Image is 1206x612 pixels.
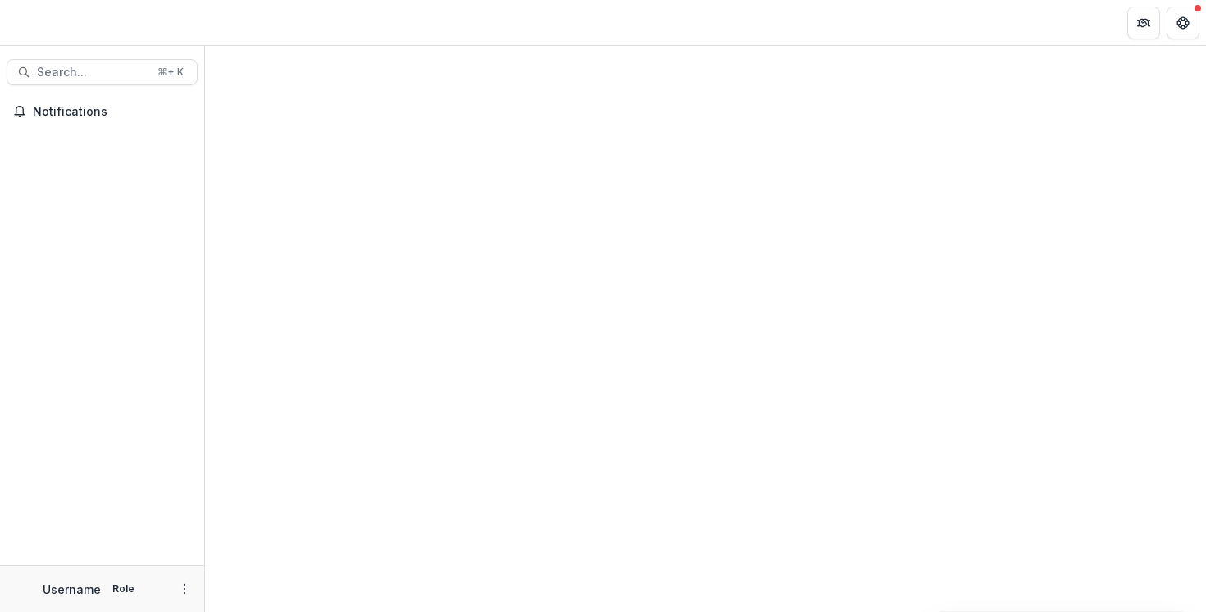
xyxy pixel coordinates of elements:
span: Notifications [33,105,191,119]
button: Search... [7,59,198,85]
button: Partners [1127,7,1160,39]
nav: breadcrumb [212,11,281,34]
span: Search... [37,66,148,80]
p: Role [107,582,139,596]
div: ⌘ + K [154,63,187,81]
button: Get Help [1167,7,1199,39]
button: More [175,579,194,599]
p: Username [43,581,101,598]
button: Notifications [7,98,198,125]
